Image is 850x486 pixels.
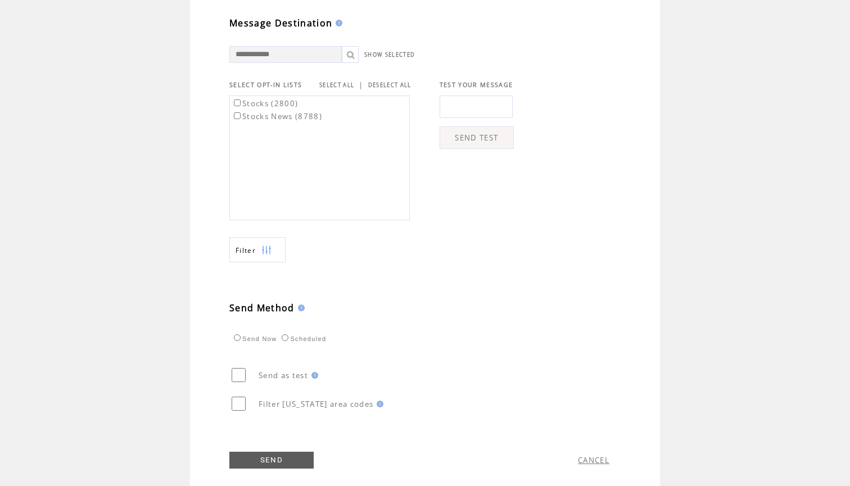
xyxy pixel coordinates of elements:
input: Stocks (2800) [234,99,241,106]
input: Stocks News (8788) [234,112,241,119]
img: help.gif [373,401,383,407]
label: Stocks (2800) [232,98,298,108]
a: SEND TEST [440,126,514,149]
span: SELECT OPT-IN LISTS [229,81,302,89]
label: Send Now [231,335,277,342]
a: SEND [229,452,314,469]
label: Scheduled [279,335,326,342]
img: help.gif [295,305,305,311]
span: Filter [US_STATE] area codes [259,399,373,409]
label: Stocks News (8788) [232,111,322,121]
span: Show filters [236,246,256,255]
img: filters.png [261,238,272,263]
img: help.gif [308,372,318,379]
input: Scheduled [282,334,288,341]
span: Message Destination [229,17,332,29]
span: Send Method [229,302,295,314]
span: | [359,80,363,90]
span: Send as test [259,370,308,380]
img: help.gif [332,20,342,26]
a: Filter [229,237,286,262]
input: Send Now [234,334,241,341]
a: SHOW SELECTED [364,51,415,58]
a: SELECT ALL [319,81,354,89]
a: CANCEL [578,455,609,465]
a: DESELECT ALL [368,81,412,89]
span: TEST YOUR MESSAGE [440,81,513,89]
